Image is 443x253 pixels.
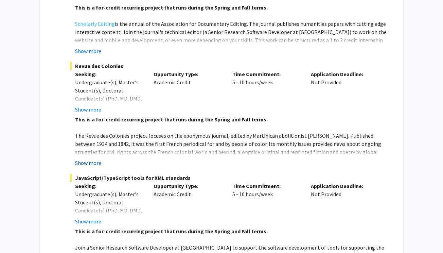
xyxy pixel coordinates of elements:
p: Time Commitment: [232,182,301,190]
p: Time Commitment: [232,70,301,78]
div: Academic Credit [148,70,227,114]
p: Application Deadline: [311,70,379,78]
div: Undergraduate(s), Master's Student(s), Doctoral Candidate(s) (PhD, MD, DMD, PharmD, etc.) [75,78,144,111]
strong: This is a for-credit recurring project that runs during the Spring and Fall terms. [75,116,268,123]
span: Revue des Colonies [70,62,390,70]
div: Undergraduate(s), Master's Student(s), Doctoral Candidate(s) (PhD, MD, DMD, PharmD, etc.) [75,190,144,223]
div: Not Provided [306,70,385,114]
button: Show more [75,47,101,55]
div: 5 - 10 hours/week [227,182,306,225]
button: Show more [75,105,101,114]
button: Show more [75,217,101,225]
div: 5 - 10 hours/week [227,70,306,114]
p: is the annual of the Association for Documentary Editing. The journal publishes humanities papers... [75,20,390,69]
a: Scholarly Editing [75,20,115,28]
strong: This is a for-credit recurring project that runs during the Spring and Fall terms. [75,228,268,235]
iframe: Chat [5,222,29,248]
div: Not Provided [306,182,385,225]
button: Show more [75,159,101,167]
div: Academic Credit [148,182,227,225]
p: Opportunity Type: [154,70,222,78]
p: Opportunity Type: [154,182,222,190]
p: Application Deadline: [311,182,379,190]
p: Seeking: [75,70,144,78]
p: The Revue des Colonies project focuses on the eponymous journal, edited by Martinican abolitionis... [75,132,390,189]
span: JavaScript/TypeScript tools for XML standards [70,174,390,182]
strong: This is a for-credit recurring project that runs during the Spring and Fall terms. [75,4,268,11]
p: Seeking: [75,182,144,190]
